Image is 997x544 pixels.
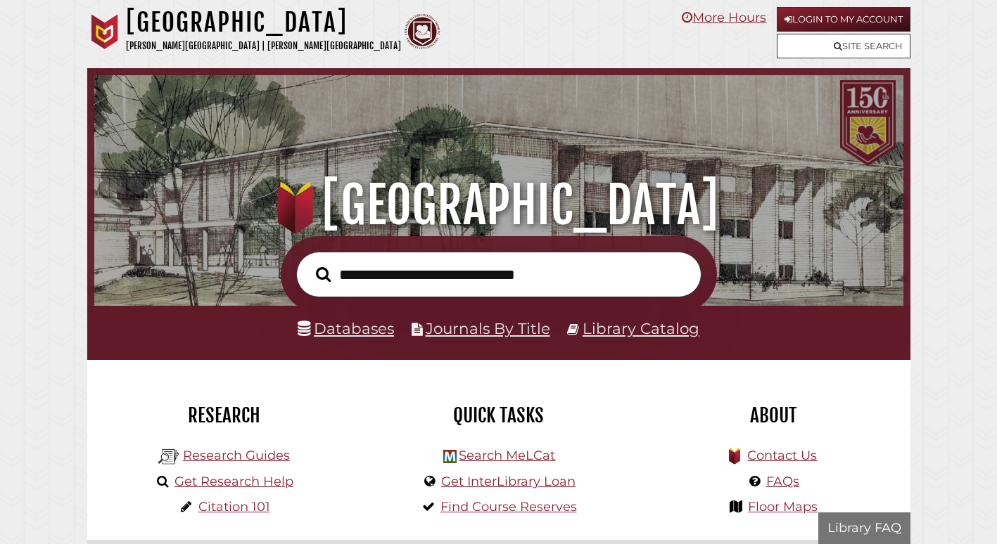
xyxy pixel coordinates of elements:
[440,499,577,514] a: Find Course Reserves
[87,14,122,49] img: Calvin University
[98,403,351,427] h2: Research
[183,448,290,463] a: Research Guides
[372,403,625,427] h2: Quick Tasks
[316,266,331,283] i: Search
[309,263,338,285] button: Search
[174,474,293,489] a: Get Research Help
[747,448,817,463] a: Contact Us
[441,474,576,489] a: Get InterLibrary Loan
[158,446,179,467] img: Hekman Library Logo
[748,499,818,514] a: Floor Maps
[405,14,440,49] img: Calvin Theological Seminary
[198,499,270,514] a: Citation 101
[766,474,799,489] a: FAQs
[126,38,401,54] p: [PERSON_NAME][GEOGRAPHIC_DATA] | [PERSON_NAME][GEOGRAPHIC_DATA]
[459,448,555,463] a: Search MeLCat
[426,319,550,337] a: Journals By Title
[777,34,910,58] a: Site Search
[647,403,900,427] h2: About
[682,10,766,25] a: More Hours
[109,174,889,236] h1: [GEOGRAPHIC_DATA]
[126,7,401,38] h1: [GEOGRAPHIC_DATA]
[443,450,457,463] img: Hekman Library Logo
[298,319,394,337] a: Databases
[777,7,910,32] a: Login to My Account
[583,319,699,337] a: Library Catalog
